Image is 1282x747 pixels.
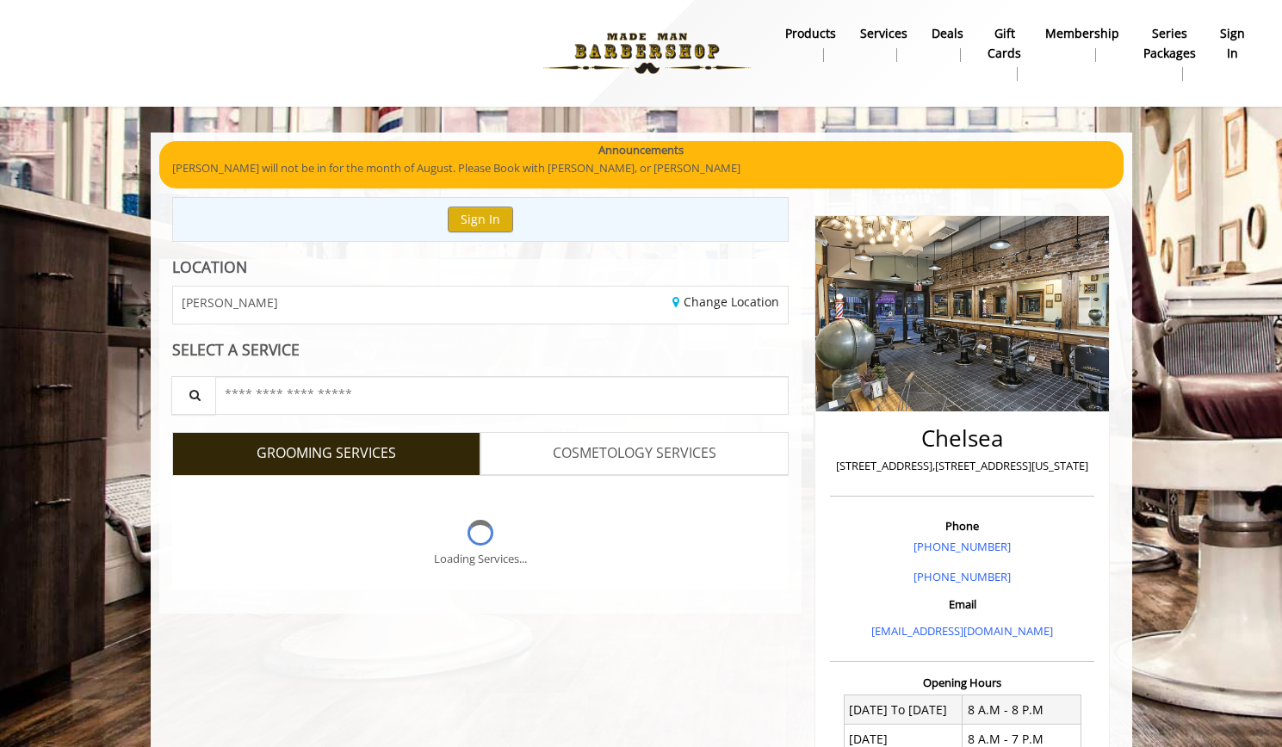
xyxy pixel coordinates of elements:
[920,22,975,66] a: DealsDeals
[672,293,779,310] a: Change Location
[848,22,920,66] a: ServicesServices
[172,342,790,358] div: SELECT A SERVICE
[172,256,247,277] b: LOCATION
[182,296,278,309] span: [PERSON_NAME]
[553,442,716,465] span: COSMETOLOGY SERVICES
[844,695,963,725] td: [DATE] To [DATE]
[785,24,836,43] b: products
[172,159,1111,177] p: [PERSON_NAME] will not be in for the month of August. Please Book with [PERSON_NAME], or [PERSON_...
[529,6,765,101] img: Made Man Barbershop logo
[834,426,1090,451] h2: Chelsea
[860,24,907,43] b: Services
[1220,24,1245,63] b: sign in
[171,376,216,415] button: Service Search
[1143,24,1196,63] b: Series packages
[434,550,527,568] div: Loading Services...
[830,676,1094,688] h3: Opening Hours
[773,22,848,66] a: Productsproducts
[1045,24,1119,43] b: Membership
[834,520,1090,532] h3: Phone
[975,22,1033,85] a: Gift cardsgift cards
[598,141,684,159] b: Announcements
[914,569,1011,584] a: [PHONE_NUMBER]
[1033,22,1131,66] a: MembershipMembership
[834,598,1090,610] h3: Email
[257,442,396,465] span: GROOMING SERVICES
[448,207,513,232] button: Sign In
[988,24,1021,63] b: gift cards
[871,623,1053,639] a: [EMAIL_ADDRESS][DOMAIN_NAME]
[172,475,790,590] div: Grooming services
[963,695,1081,725] td: 8 A.M - 8 P.M
[834,457,1090,475] p: [STREET_ADDRESS],[STREET_ADDRESS][US_STATE]
[932,24,963,43] b: Deals
[1131,22,1208,85] a: Series packagesSeries packages
[914,539,1011,554] a: [PHONE_NUMBER]
[1208,22,1257,66] a: sign insign in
